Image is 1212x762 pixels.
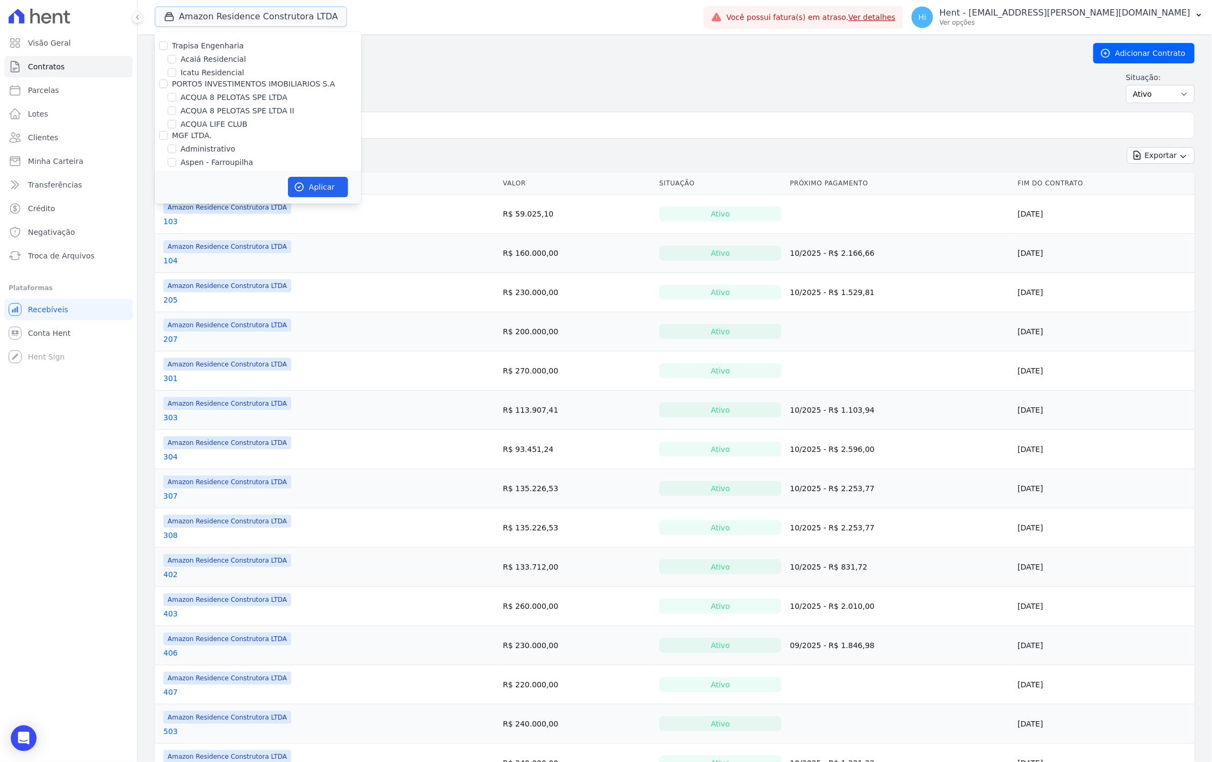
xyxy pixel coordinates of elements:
[790,249,875,257] a: 10/2025 - R$ 2.166,66
[163,491,178,501] a: 307
[163,726,178,737] a: 503
[1014,508,1195,548] td: [DATE]
[659,520,781,535] div: Ativo
[163,672,291,685] span: Amazon Residence Construtora LTDA
[163,358,291,371] span: Amazon Residence Construtora LTDA
[28,156,83,167] span: Minha Carteira
[659,206,781,221] div: Ativo
[163,648,178,658] a: 406
[499,508,655,548] td: R$ 135.226,53
[786,172,1014,195] th: Próximo Pagamento
[1014,665,1195,705] td: [DATE]
[28,203,55,214] span: Crédito
[163,334,178,344] a: 207
[155,6,347,27] button: Amazon Residence Construtora LTDA
[499,172,655,195] th: Valor
[172,114,1190,136] input: Buscar por nome do lote
[4,80,133,101] a: Parcelas
[499,587,655,626] td: R$ 260.000,00
[163,711,291,724] span: Amazon Residence Construtora LTDA
[499,195,655,234] td: R$ 59.025,10
[28,304,68,315] span: Recebíveis
[163,216,178,227] a: 103
[28,109,48,119] span: Lotes
[181,105,294,117] label: ACQUA 8 PELOTAS SPE LTDA II
[1014,548,1195,587] td: [DATE]
[790,406,875,414] a: 10/2025 - R$ 1.103,94
[155,44,1076,63] h2: Contratos
[1014,234,1195,273] td: [DATE]
[163,687,178,698] a: 407
[163,530,178,541] a: 308
[163,255,178,266] a: 104
[4,299,133,320] a: Recebíveis
[1014,172,1195,195] th: Fim do Contrato
[163,593,291,606] span: Amazon Residence Construtora LTDA
[4,322,133,344] a: Conta Hent
[4,221,133,243] a: Negativação
[499,665,655,705] td: R$ 220.000,00
[163,515,291,528] span: Amazon Residence Construtora LTDA
[726,12,896,23] span: Você possui fatura(s) em atraso.
[659,599,781,614] div: Ativo
[919,13,926,21] span: Hi
[659,716,781,731] div: Ativo
[4,150,133,172] a: Minha Carteira
[163,436,291,449] span: Amazon Residence Construtora LTDA
[659,285,781,300] div: Ativo
[28,328,70,339] span: Conta Hent
[499,548,655,587] td: R$ 133.712,00
[11,725,37,751] div: Open Intercom Messenger
[163,201,291,214] span: Amazon Residence Construtora LTDA
[4,127,133,148] a: Clientes
[1093,43,1195,63] a: Adicionar Contrato
[1127,147,1195,164] button: Exportar
[499,234,655,273] td: R$ 160.000,00
[181,157,253,168] label: Aspen - Farroupilha
[790,641,875,650] a: 09/2025 - R$ 1.846,98
[4,56,133,77] a: Contratos
[163,412,178,423] a: 303
[940,18,1191,27] p: Ver opções
[659,402,781,418] div: Ativo
[28,38,71,48] span: Visão Geral
[1014,195,1195,234] td: [DATE]
[1014,626,1195,665] td: [DATE]
[28,85,59,96] span: Parcelas
[28,179,82,190] span: Transferências
[659,481,781,496] div: Ativo
[659,324,781,339] div: Ativo
[28,227,75,238] span: Negativação
[849,13,896,21] a: Ver detalhes
[163,373,178,384] a: 301
[499,430,655,469] td: R$ 93.451,24
[499,626,655,665] td: R$ 230.000,00
[28,250,95,261] span: Troca de Arquivos
[163,240,291,253] span: Amazon Residence Construtora LTDA
[163,319,291,332] span: Amazon Residence Construtora LTDA
[4,174,133,196] a: Transferências
[499,273,655,312] td: R$ 230.000,00
[181,143,235,155] label: Administrativo
[163,632,291,645] span: Amazon Residence Construtora LTDA
[499,469,655,508] td: R$ 135.226,53
[655,172,785,195] th: Situação
[163,554,291,567] span: Amazon Residence Construtora LTDA
[790,445,875,454] a: 10/2025 - R$ 2.596,00
[790,288,875,297] a: 10/2025 - R$ 1.529,81
[163,451,178,462] a: 304
[163,476,291,488] span: Amazon Residence Construtora LTDA
[499,312,655,351] td: R$ 200.000,00
[659,559,781,574] div: Ativo
[659,363,781,378] div: Ativo
[163,569,178,580] a: 402
[172,80,335,88] label: PORTO5 INVESTIMENTOS IMOBILIARIOS S.A
[4,103,133,125] a: Lotes
[499,351,655,391] td: R$ 270.000,00
[659,246,781,261] div: Ativo
[790,563,868,571] a: 10/2025 - R$ 831,72
[4,32,133,54] a: Visão Geral
[288,177,348,197] button: Aplicar
[172,41,244,50] label: Trapisa Engenharia
[790,602,875,610] a: 10/2025 - R$ 2.010,00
